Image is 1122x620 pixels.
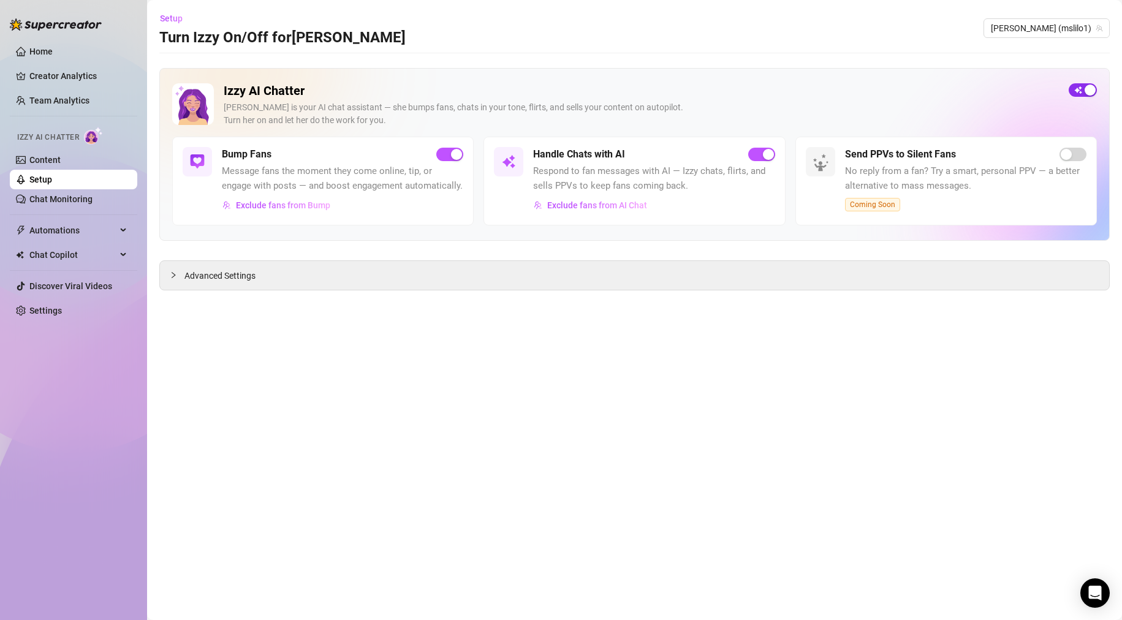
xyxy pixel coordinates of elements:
h5: Handle Chats with AI [533,147,625,162]
img: Izzy AI Chatter [172,83,214,125]
div: Open Intercom Messenger [1080,578,1110,608]
img: AI Chatter [84,127,103,145]
span: team [1096,25,1103,32]
span: Respond to fan messages with AI — Izzy chats, flirts, and sells PPVs to keep fans coming back. [533,164,775,193]
button: Setup [159,9,192,28]
img: svg%3e [534,201,542,210]
img: Chat Copilot [16,251,24,259]
span: Coming Soon [845,198,900,211]
a: Chat Monitoring [29,194,93,204]
a: Discover Viral Videos [29,281,112,291]
h3: Turn Izzy On/Off for [PERSON_NAME] [159,28,406,48]
span: Chat Copilot [29,245,116,265]
span: thunderbolt [16,225,26,235]
span: No reply from a fan? Try a smart, personal PPV — a better alternative to mass messages. [845,164,1086,193]
a: Team Analytics [29,96,89,105]
img: svg%3e [501,154,516,169]
img: svg%3e [222,201,231,210]
div: collapsed [170,268,184,282]
span: collapsed [170,271,177,279]
span: Setup [160,13,183,23]
button: Exclude fans from Bump [222,195,331,215]
img: svg%3e [190,154,205,169]
span: Exclude fans from AI Chat [547,200,647,210]
a: Home [29,47,53,56]
span: lola (mslilo1) [991,19,1102,37]
a: Settings [29,306,62,316]
span: Message fans the moment they come online, tip, or engage with posts — and boost engagement automa... [222,164,463,193]
a: Content [29,155,61,165]
img: logo-BBDzfeDw.svg [10,18,102,31]
div: [PERSON_NAME] is your AI chat assistant — she bumps fans, chats in your tone, flirts, and sells y... [224,101,1059,127]
a: Setup [29,175,52,184]
img: silent-fans-ppv-o-N6Mmdf.svg [813,154,832,173]
h5: Bump Fans [222,147,271,162]
h2: Izzy AI Chatter [224,83,1059,99]
span: Exclude fans from Bump [236,200,330,210]
span: Automations [29,221,116,240]
span: Izzy AI Chatter [17,132,79,143]
button: Exclude fans from AI Chat [533,195,648,215]
a: Creator Analytics [29,66,127,86]
h5: Send PPVs to Silent Fans [845,147,956,162]
span: Advanced Settings [184,269,256,282]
